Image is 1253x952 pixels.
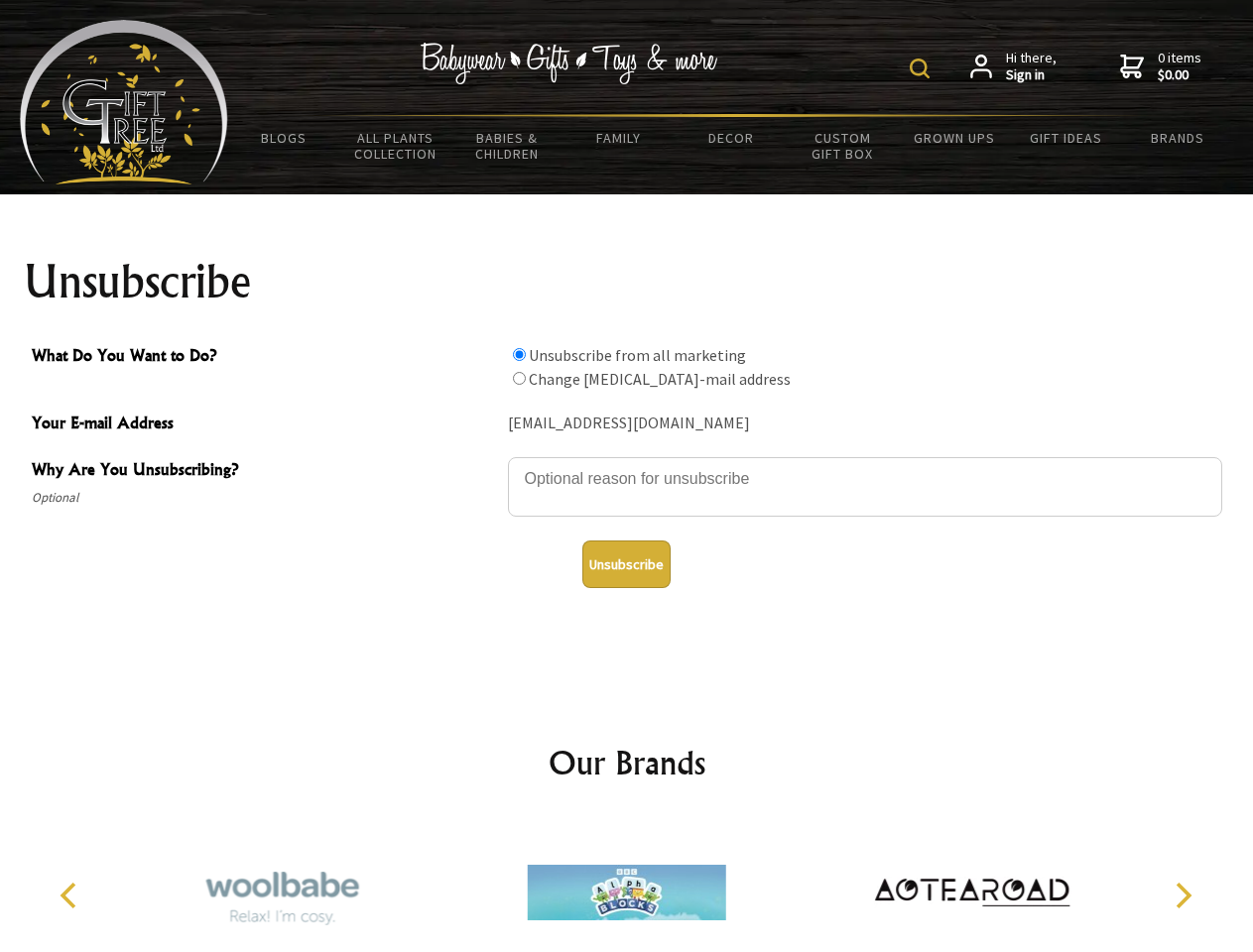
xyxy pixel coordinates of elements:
span: Your E-mail Address [32,411,498,439]
a: Custom Gift Box [787,117,899,175]
a: Brands [1122,117,1234,159]
span: Why Are You Unsubscribing? [32,457,498,486]
button: Previous [50,874,93,917]
img: product search [910,59,930,78]
a: BLOGS [228,117,340,159]
button: Next [1161,874,1204,917]
a: Gift Ideas [1010,117,1122,159]
label: Unsubscribe from all marketing [529,345,746,365]
a: Hi there,Sign in [970,50,1057,84]
input: What Do You Want to Do? [513,348,526,361]
img: Babyware - Gifts - Toys and more... [20,20,228,184]
span: Optional [32,486,498,510]
h1: Unsubscribe [24,258,1230,305]
textarea: Why Are You Unsubscribing? [508,457,1222,517]
label: Change [MEDICAL_DATA]-mail address [529,369,791,389]
strong: $0.00 [1158,66,1201,84]
div: [EMAIL_ADDRESS][DOMAIN_NAME] [508,409,1222,439]
a: Family [564,117,676,159]
a: Decor [675,117,787,159]
a: All Plants Collection [340,117,452,175]
img: Babywear - Gifts - Toys & more [421,43,718,84]
span: 0 items [1158,49,1201,84]
span: Hi there, [1006,50,1057,84]
a: Babies & Children [451,117,564,175]
button: Unsubscribe [582,540,671,588]
a: Grown Ups [898,117,1010,159]
strong: Sign in [1006,66,1057,84]
h2: Our Brands [40,739,1214,786]
a: 0 items$0.00 [1120,50,1201,84]
span: What Do You Want to Do? [32,343,498,372]
input: What Do You Want to Do? [513,372,526,385]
